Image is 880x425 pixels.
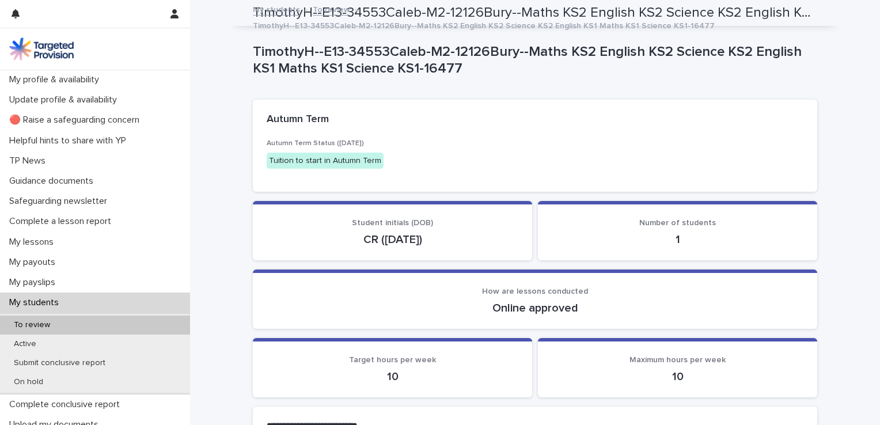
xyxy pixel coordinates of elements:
[5,176,103,187] p: Guidance documents
[552,233,803,246] p: 1
[349,356,436,364] span: Target hours per week
[267,301,803,315] p: Online approved
[253,18,715,31] p: TimothyH--E13-34553Caleb-M2-12126Bury--Maths KS2 English KS2 Science KS2 English KS1 Maths KS1 Sc...
[5,196,116,207] p: Safeguarding newsletter
[5,237,63,248] p: My lessons
[5,358,115,368] p: Submit conclusive report
[267,140,364,147] span: Autumn Term Status ([DATE])
[5,339,45,349] p: Active
[5,74,108,85] p: My profile & availability
[5,277,65,288] p: My payslips
[267,370,518,384] p: 10
[5,320,59,330] p: To review
[313,2,350,16] a: To review
[253,44,813,77] p: TimothyH--E13-34553Caleb-M2-12126Bury--Maths KS2 English KS2 Science KS2 English KS1 Maths KS1 Sc...
[482,287,588,295] span: How are lessons conducted
[639,219,716,227] span: Number of students
[267,233,518,246] p: CR ([DATE])
[629,356,726,364] span: Maximum hours per week
[352,219,433,227] span: Student initials (DOB)
[5,377,52,387] p: On hold
[5,94,126,105] p: Update profile & availability
[5,135,135,146] p: Helpful hints to share with YP
[5,257,65,268] p: My payouts
[552,370,803,384] p: 10
[5,216,120,227] p: Complete a lesson report
[5,297,68,308] p: My students
[5,115,149,126] p: 🔴 Raise a safeguarding concern
[267,113,329,126] h2: Autumn Term
[267,153,384,169] div: Tuition to start in Autumn Term
[9,37,74,60] img: M5nRWzHhSzIhMunXDL62
[5,155,55,166] p: TP News
[5,399,129,410] p: Complete conclusive report
[253,2,300,16] a: My students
